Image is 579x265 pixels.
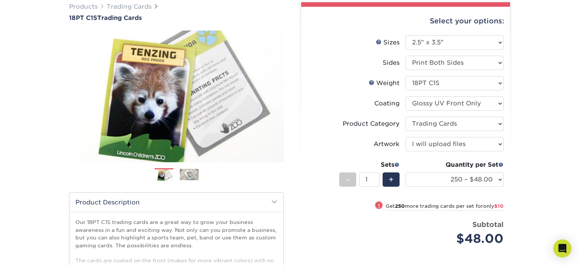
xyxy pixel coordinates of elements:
[69,22,284,171] img: 18PT C1S 01
[386,203,504,211] small: Get more trading cards per set for
[343,119,400,128] div: Product Category
[472,220,504,228] strong: Subtotal
[494,203,504,209] span: $10
[369,79,400,88] div: Weight
[389,174,394,185] span: +
[346,174,349,185] span: -
[180,169,199,180] img: Trading Cards 02
[483,203,504,209] span: only
[395,203,405,209] strong: 250
[69,3,98,10] a: Products
[69,14,284,21] a: 18PT C1STrading Cards
[307,7,504,35] div: Select your options:
[376,38,400,47] div: Sizes
[155,169,173,181] img: Trading Cards 01
[378,202,380,210] span: !
[69,14,97,21] span: 18PT C1S
[553,239,571,257] div: Open Intercom Messenger
[69,193,283,212] h2: Product Description
[383,58,400,67] div: Sides
[406,160,504,169] div: Quantity per Set
[107,3,152,10] a: Trading Cards
[374,99,400,108] div: Coating
[411,230,504,248] div: $48.00
[374,140,400,149] div: Artwork
[339,160,400,169] div: Sets
[69,14,284,21] h1: Trading Cards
